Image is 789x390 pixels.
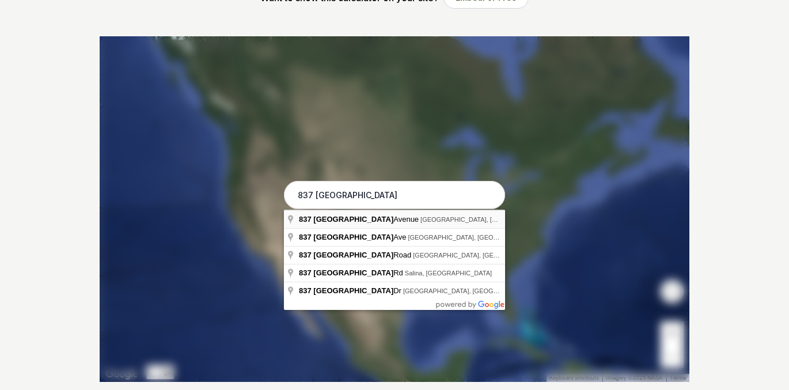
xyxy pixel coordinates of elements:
span: Dr [299,286,403,295]
span: Road [299,251,413,259]
span: 837 [299,215,312,224]
span: Rd [299,268,405,277]
span: Avenue [299,215,420,224]
span: [GEOGRAPHIC_DATA] [313,233,393,241]
span: Ave [299,233,408,241]
span: 837 [299,233,312,241]
span: [GEOGRAPHIC_DATA], [GEOGRAPHIC_DATA] [408,234,543,241]
span: 837 [GEOGRAPHIC_DATA] [299,251,393,259]
input: Enter your address to get started [284,181,505,210]
span: [GEOGRAPHIC_DATA], [GEOGRAPHIC_DATA] [403,287,538,294]
span: [GEOGRAPHIC_DATA] [313,215,393,224]
span: 837 [GEOGRAPHIC_DATA] [299,286,393,295]
span: [GEOGRAPHIC_DATA], [GEOGRAPHIC_DATA] [420,216,556,223]
span: [GEOGRAPHIC_DATA] [313,268,393,277]
span: Salina, [GEOGRAPHIC_DATA] [405,270,492,277]
span: 837 [299,268,312,277]
span: [GEOGRAPHIC_DATA], [GEOGRAPHIC_DATA] [413,252,548,259]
